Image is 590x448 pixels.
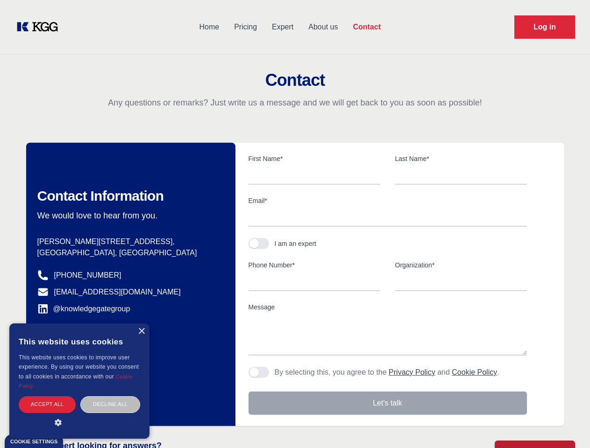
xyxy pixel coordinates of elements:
[37,188,220,204] h2: Contact Information
[275,367,499,378] p: By selecting this, you agree to the and .
[11,97,579,108] p: Any questions or remarks? Just write us a message and we will get back to you as soon as possible!
[227,15,264,39] a: Pricing
[395,260,527,270] label: Organization*
[19,396,76,413] div: Accept all
[249,154,380,163] label: First Name*
[37,210,220,221] p: We would love to hear from you.
[275,239,317,248] div: I am an expert
[10,439,57,444] div: Cookie settings
[54,270,121,281] a: [PHONE_NUMBER]
[54,287,181,298] a: [EMAIL_ADDRESS][DOMAIN_NAME]
[138,328,145,335] div: Close
[301,15,345,39] a: About us
[19,354,139,380] span: This website uses cookies to improve user experience. By using our website you consent to all coo...
[37,247,220,259] p: [GEOGRAPHIC_DATA], [GEOGRAPHIC_DATA]
[345,15,388,39] a: Contact
[80,396,140,413] div: Decline all
[249,260,380,270] label: Phone Number*
[19,330,140,353] div: This website uses cookies
[543,403,590,448] iframe: Chat Widget
[11,71,579,90] h2: Contact
[192,15,227,39] a: Home
[37,303,130,315] a: @knowledgegategroup
[249,392,527,415] button: Let's talk
[389,368,435,376] a: Privacy Policy
[452,368,497,376] a: Cookie Policy
[514,15,575,39] a: Request Demo
[264,15,301,39] a: Expert
[249,196,527,205] label: Email*
[37,236,220,247] p: [PERSON_NAME][STREET_ADDRESS],
[19,374,133,389] a: Cookie Policy
[249,302,527,312] label: Message
[15,20,65,35] a: KOL Knowledge Platform: Talk to Key External Experts (KEE)
[395,154,527,163] label: Last Name*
